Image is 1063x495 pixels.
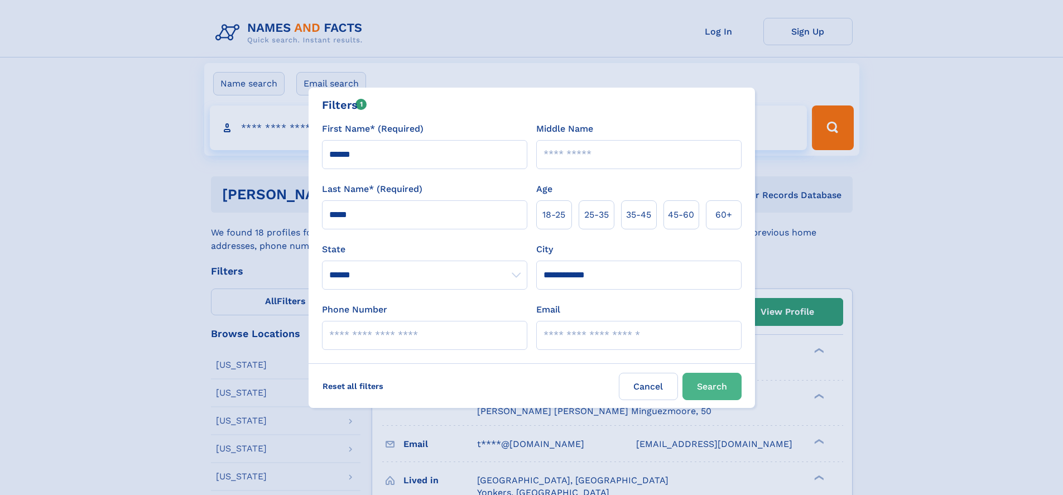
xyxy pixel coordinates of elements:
[322,243,527,256] label: State
[542,208,565,222] span: 18‑25
[536,182,552,196] label: Age
[536,243,553,256] label: City
[322,303,387,316] label: Phone Number
[322,97,367,113] div: Filters
[536,303,560,316] label: Email
[619,373,678,400] label: Cancel
[626,208,651,222] span: 35‑45
[322,122,424,136] label: First Name* (Required)
[584,208,609,222] span: 25‑35
[315,373,391,400] label: Reset all filters
[322,182,422,196] label: Last Name* (Required)
[668,208,694,222] span: 45‑60
[536,122,593,136] label: Middle Name
[682,373,742,400] button: Search
[715,208,732,222] span: 60+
